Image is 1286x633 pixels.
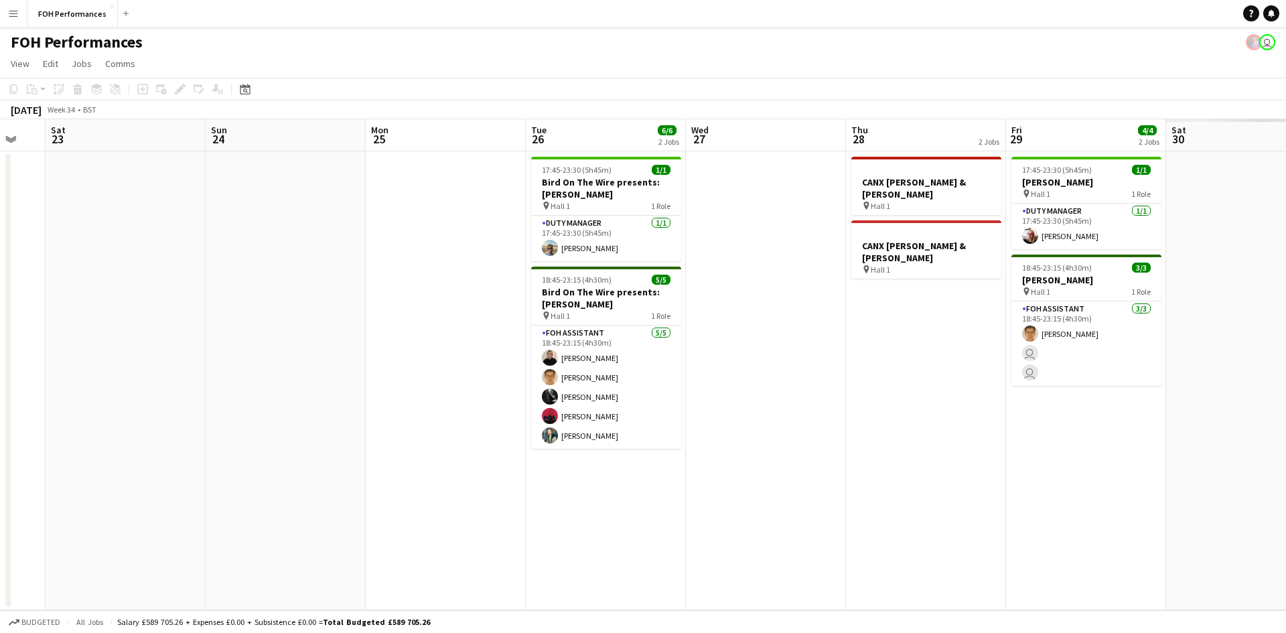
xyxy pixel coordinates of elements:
[72,58,92,70] span: Jobs
[117,617,430,627] div: Salary £589 705.26 + Expenses £0.00 + Subsistence £0.00 =
[1259,34,1275,50] app-user-avatar: Millie Haldane
[105,58,135,70] span: Comms
[27,1,118,27] button: FOH Performances
[7,615,62,630] button: Budgeted
[5,55,35,72] a: View
[74,617,106,627] span: All jobs
[43,58,58,70] span: Edit
[100,55,141,72] a: Comms
[66,55,97,72] a: Jobs
[83,104,96,115] div: BST
[38,55,64,72] a: Edit
[11,58,29,70] span: View
[11,103,42,117] div: [DATE]
[323,617,430,627] span: Total Budgeted £589 705.26
[11,32,143,52] h1: FOH Performances
[1246,34,1262,50] app-user-avatar: Frazer Mclean
[21,618,60,627] span: Budgeted
[44,104,78,115] span: Week 34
